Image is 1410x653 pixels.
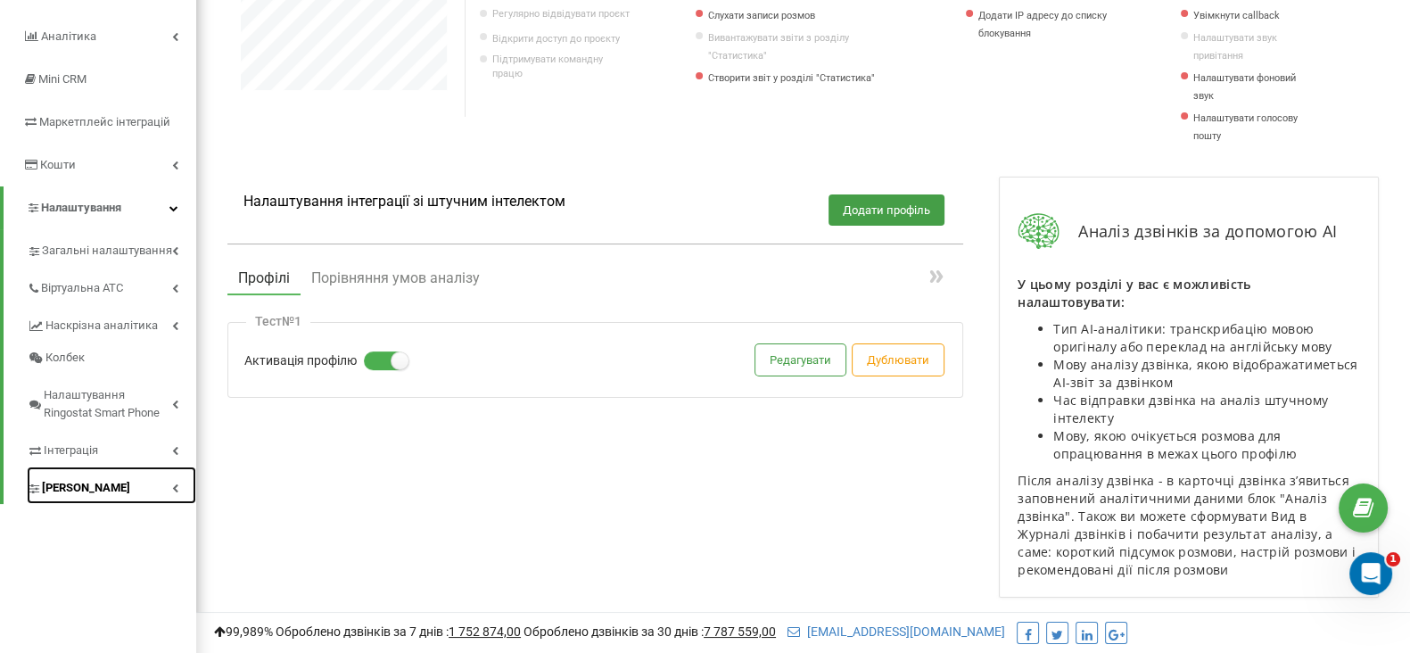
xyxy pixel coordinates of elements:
li: Час відправки дзвінка на аналіз штучному інтелекту [1053,392,1360,427]
span: 99,989% [214,624,273,639]
a: Віртуальна АТС [27,267,196,304]
a: Створити звіт у розділі "Статистика" [708,70,884,87]
iframe: Intercom live chat [1349,552,1392,595]
span: Оброблено дзвінків за 30 днів : [524,624,776,639]
p: Підтримувати командну працю [492,53,631,80]
u: 1 752 874,00 [449,624,521,639]
button: Профілі [227,262,301,296]
p: Після аналізу дзвінка - в карточці дзвінка зʼявиться заповнений аналітичними даними блок "Аналіз ... [1018,472,1360,579]
span: Інтеграція [44,442,98,459]
span: Налаштування [41,201,121,214]
a: Вивантажувати звіти з розділу "Статистика" [708,29,884,65]
button: Додати профіль [829,194,944,226]
li: Тип AI-аналітики: транскрибацію мовою оригіналу або переклад на англійську мову [1053,320,1360,356]
span: Віртуальна АТС [41,279,123,297]
span: Аналiтика [41,29,96,43]
a: Налаштувати голосову пошту [1193,110,1307,145]
span: Колбек [45,349,85,367]
span: Маркетплейс інтеграцій [39,115,170,128]
a: Колбек [27,342,196,374]
u: 7 787 559,00 [704,624,776,639]
span: [PERSON_NAME] [42,479,130,497]
span: Наскрізна аналітика [45,317,158,335]
a: Налаштувати фоновий звук [1193,70,1307,105]
label: Активація профілю [244,351,357,369]
span: Mini CRM [38,72,87,86]
a: Налаштувати звук привітання [1193,29,1307,65]
div: Тест№1 [246,314,310,329]
a: [PERSON_NAME] [27,467,196,504]
a: Інтеграція [27,429,196,467]
span: Оброблено дзвінків за 7 днів : [276,624,521,639]
span: Налаштування Ringostat Smart Phone [44,386,172,422]
a: Слухати записи розмов [708,7,884,25]
a: Налаштування [4,186,196,229]
h1: Налаштування інтеграції зі штучним інтелектом [243,193,565,210]
button: Редагувати [755,344,845,376]
a: Відкрити доступ до проєкту [492,30,631,48]
p: У цьому розділі у вас є можливість налаштовувати: [1018,276,1360,311]
button: Дублювати [853,344,944,376]
div: Аналіз дзвінків за допомогою AI [1018,213,1360,250]
button: Порівняння умов аналізу [301,262,491,294]
a: Увімкнути callback [1193,7,1307,25]
span: 1 [1386,552,1400,566]
a: Наскрізна аналітика [27,304,196,342]
a: Загальні налаштування [27,229,196,267]
a: Додати IP адресу до списку блокування [978,7,1117,43]
li: Мову аналізу дзвінка, якою відображатиметься AI-звіт за дзвінком [1053,356,1360,392]
a: Налаштування Ringostat Smart Phone [27,374,196,429]
li: Мову, якою очікується розмова для опрацювання в межах цього профілю [1053,427,1360,463]
p: Регулярно відвідувати проєкт [492,7,631,21]
span: Загальні налаштування [42,242,172,260]
span: Кошти [40,158,76,171]
a: [EMAIL_ADDRESS][DOMAIN_NAME] [787,624,1005,639]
